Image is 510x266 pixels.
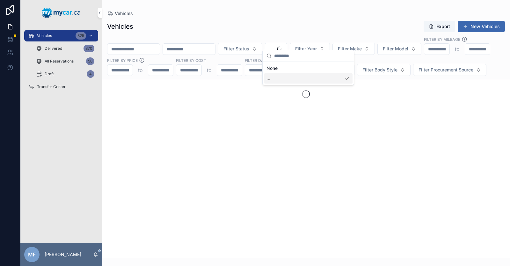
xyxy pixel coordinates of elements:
[338,46,362,52] span: Filter Make
[86,57,94,65] div: 58
[84,45,94,52] div: 870
[107,22,133,31] h1: Vehicles
[266,75,270,82] span: ...
[207,66,212,74] p: to
[295,46,317,52] span: Filter Year
[37,84,66,89] span: Transfer Center
[263,62,354,85] div: Suggestions
[107,10,133,17] a: Vehicles
[115,10,133,17] span: Vehicles
[42,8,81,18] img: App logo
[138,66,143,74] p: to
[76,32,86,40] div: 325
[45,59,74,64] span: All Reservations
[24,30,98,41] a: Vehicles325
[270,46,274,52] span: ...
[45,46,62,51] span: Delivered
[332,43,375,55] button: Select Button
[455,45,460,53] p: to
[223,46,249,52] span: Filter Status
[45,71,54,77] span: Draft
[377,43,421,55] button: Select Button
[32,55,98,67] a: All Reservations58
[424,36,460,42] label: Filter By Mileage
[290,43,330,55] button: Select Button
[383,46,408,52] span: Filter Model
[424,21,455,32] button: Export
[362,67,397,73] span: Filter Body Style
[265,43,287,55] button: Select Button
[87,70,94,78] div: 4
[176,57,206,63] label: FILTER BY COST
[37,33,52,38] span: Vehicles
[107,57,138,63] label: FILTER BY PRICE
[24,81,98,92] a: Transfer Center
[419,67,473,73] span: Filter Procurement Source
[45,251,81,258] p: [PERSON_NAME]
[28,251,36,258] span: MF
[20,26,102,101] div: scrollable content
[245,57,288,63] label: Filter Days In Stock
[357,64,411,76] button: Select Button
[264,63,353,73] div: None
[32,43,98,54] a: Delivered870
[32,68,98,80] a: Draft4
[458,21,505,32] button: New Vehicles
[413,64,486,76] button: Select Button
[218,43,262,55] button: Select Button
